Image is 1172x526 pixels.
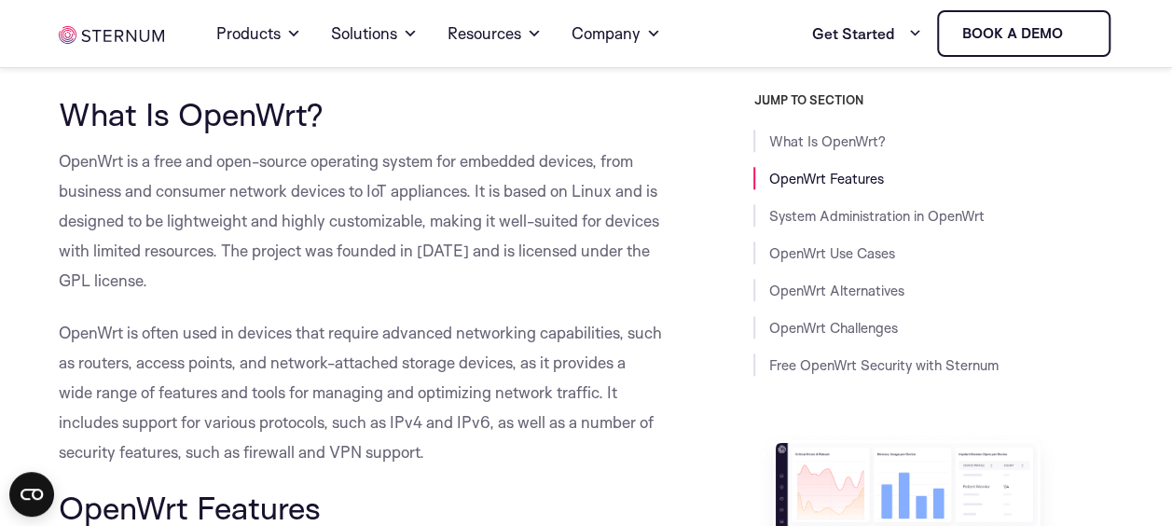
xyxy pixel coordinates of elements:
[9,472,54,517] button: Open CMP widget
[812,15,922,52] a: Get Started
[937,10,1110,57] a: Book a demo
[768,133,885,151] a: What Is OpenWrt?
[1070,26,1085,41] img: sternum iot
[768,357,998,375] a: Free OpenWrt Security with Sternum
[59,490,662,525] h2: OpenWrt Features
[59,146,662,296] p: OpenWrt is a free and open-source operating system for embedded devices, from business and consum...
[768,320,897,338] a: OpenWrt Challenges
[768,208,984,226] a: System Administration in OpenWrt
[768,283,903,300] a: OpenWrt Alternatives
[753,93,1113,108] h3: JUMP TO SECTION
[768,171,883,188] a: OpenWrt Features
[59,26,164,44] img: sternum iot
[59,318,662,467] p: OpenWrt is often used in devices that require advanced networking capabilities, such as routers, ...
[59,96,662,131] h2: What Is OpenWrt?
[768,245,894,263] a: OpenWrt Use Cases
